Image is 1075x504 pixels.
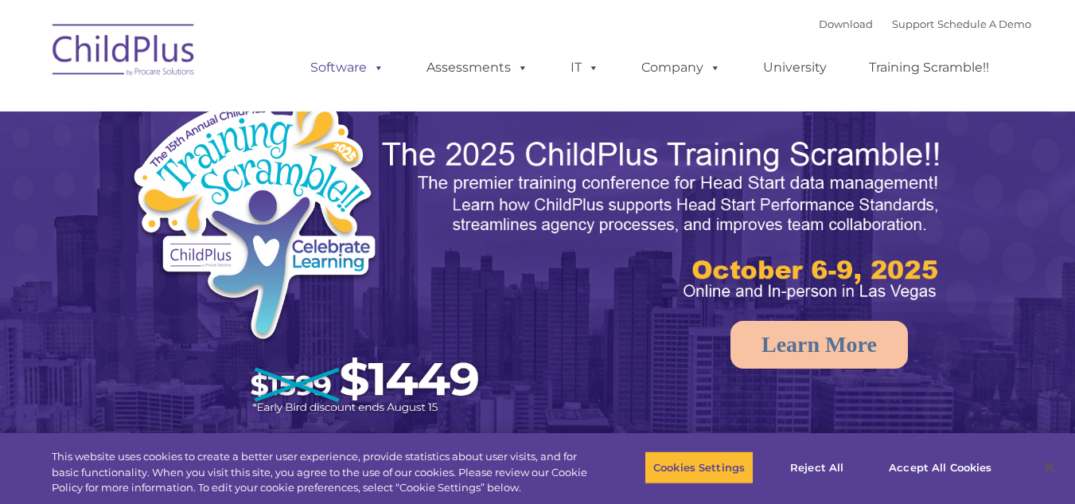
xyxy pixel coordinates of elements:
span: Last name [221,105,270,117]
a: IT [555,52,615,84]
a: Assessments [411,52,544,84]
a: Support [892,18,934,30]
a: Schedule A Demo [937,18,1031,30]
a: Training Scramble!! [853,52,1005,84]
span: Phone number [221,170,289,182]
a: Learn More [730,321,908,369]
a: University [747,52,843,84]
a: Company [625,52,737,84]
button: Reject All [767,451,867,484]
button: Accept All Cookies [880,451,1000,484]
img: ChildPlus by Procare Solutions [45,13,204,92]
button: Cookies Settings [645,451,754,484]
a: Download [819,18,873,30]
font: | [819,18,1031,30]
a: Software [294,52,400,84]
button: Close [1032,450,1067,485]
div: This website uses cookies to create a better user experience, provide statistics about user visit... [52,449,591,496]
